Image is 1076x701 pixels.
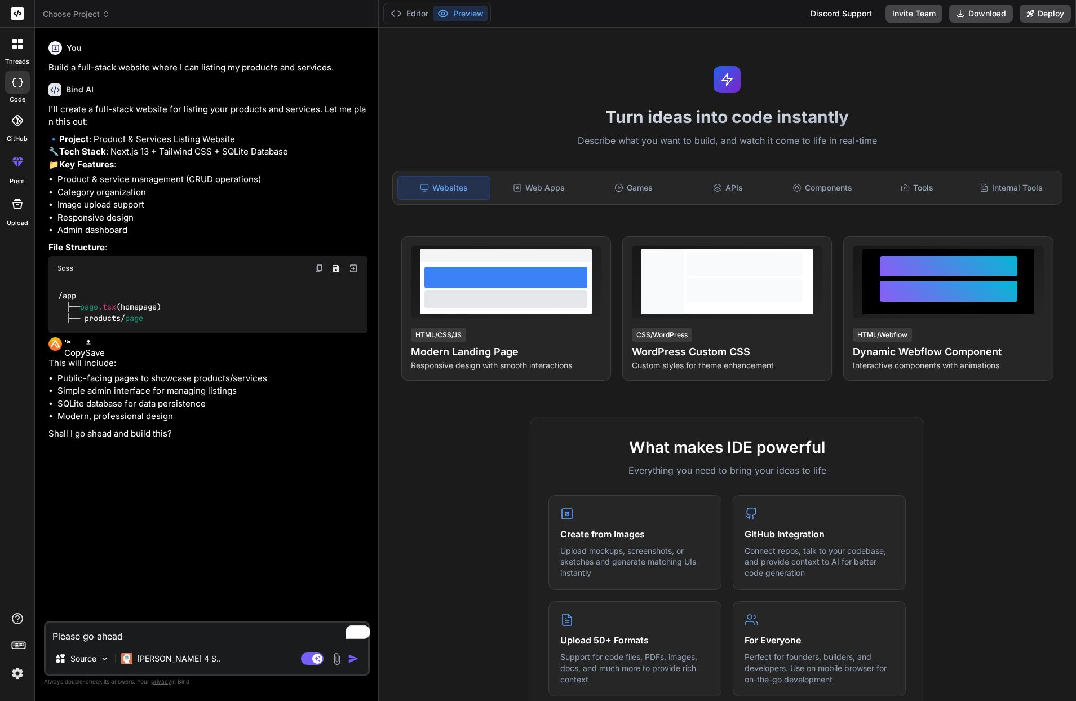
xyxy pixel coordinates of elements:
[560,545,710,579] p: Upload mockups, screenshots, or sketches and generate matching UIs instantly
[43,8,110,20] span: Choose Project
[98,302,116,312] span: .tsx
[100,654,109,664] img: Pick Models
[315,264,324,273] img: copy
[632,360,823,371] p: Custom styles for theme enhancement
[386,134,1069,148] p: Describe what you want to build, and watch it come to life in real-time
[57,385,367,398] li: Simple admin interface for managing listings
[57,410,367,423] li: Modern, professional design
[745,651,894,685] p: Perfect for founders, builders, and developers. Use on mobile browser for on-the-go development
[44,676,370,687] p: Always double-check its answers. Your in Bind
[330,652,343,665] img: attachment
[137,653,221,664] p: [PERSON_NAME] 4 S..
[57,186,367,199] li: Category organization
[46,623,368,643] textarea: To enrich screen reader interactions, please activate Accessibility in Grammarly extension settings
[7,134,28,144] label: GitHub
[151,678,171,685] span: privacy
[57,224,367,237] li: Admin dashboard
[8,664,27,683] img: settings
[64,347,85,358] span: Copy
[10,95,25,104] label: code
[48,337,62,351] img: image
[67,42,82,54] h6: You
[48,357,367,370] p: This will include:
[411,360,601,371] p: Responsive design with smooth interactions
[85,337,105,351] button: Save
[57,211,367,224] li: Responsive design
[560,651,710,685] p: Support for code files, PDFs, images, docs, and much more to provide rich context
[7,218,28,228] label: Upload
[64,337,85,351] button: Copy
[48,133,367,171] p: 🔹 : Product & Services Listing Website 🔧 : Next.js 13 + Tailwind CSS + SQLite Database 📁 :
[121,653,132,664] img: Claude 4 Sonnet
[560,527,710,541] h4: Create from Images
[59,159,114,170] strong: Key Features
[57,398,367,411] li: SQLite database for data persistence
[70,653,96,664] p: Source
[48,103,367,129] p: I'll create a full-stack website for listing your products and services. Let me plan this out:
[57,264,73,273] span: Scss
[57,372,367,385] li: Public-facing pages to showcase products/services
[853,344,1043,360] h4: Dynamic Webflow Component
[965,176,1057,200] div: Internal Tools
[85,347,105,358] span: Save
[57,173,367,186] li: Product & service management (CRUD operations)
[804,5,879,23] div: Discord Support
[48,242,105,253] strong: File Structure
[48,241,367,254] p: :
[59,134,89,144] strong: Project
[632,344,823,360] h4: WordPress Custom CSS
[776,176,869,200] div: Components
[397,176,491,200] div: Websites
[632,328,692,342] div: CSS/WordPress
[433,6,488,21] button: Preview
[10,177,25,186] label: prem
[871,176,963,200] div: Tools
[348,653,359,664] img: icon
[328,261,344,276] button: Save file
[548,464,906,477] p: Everything you need to bring your ideas to life
[745,545,894,579] p: Connect repos, talk to your codebase, and provide context to AI for better code generation
[80,302,98,312] span: page
[560,633,710,647] h4: Upload 50+ Formats
[853,360,1043,371] p: Interactive components with animations
[5,57,29,67] label: threads
[57,290,161,325] code: /app ├── (homepage) ├── products/
[48,61,367,74] p: Build a full-stack website where I can listing my products and services.
[411,344,601,360] h4: Modern Landing Page
[59,146,106,157] strong: Tech Stack
[493,176,585,200] div: Web Apps
[386,107,1069,127] h1: Turn ideas into code instantly
[125,314,143,324] span: page
[681,176,774,200] div: APIs
[853,328,912,342] div: HTML/Webflow
[1020,5,1071,23] button: Deploy
[548,435,906,459] h2: What makes IDE powerful
[348,263,358,274] img: Open in Browser
[57,199,367,211] li: Image upload support
[745,527,894,541] h4: GitHub Integration
[745,633,894,647] h4: For Everyone
[66,84,94,95] h6: Bind AI
[587,176,680,200] div: Games
[386,6,433,21] button: Editor
[885,5,942,23] button: Invite Team
[411,328,466,342] div: HTML/CSS/JS
[949,5,1013,23] button: Download
[48,427,367,440] p: Shall I go ahead and build this?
